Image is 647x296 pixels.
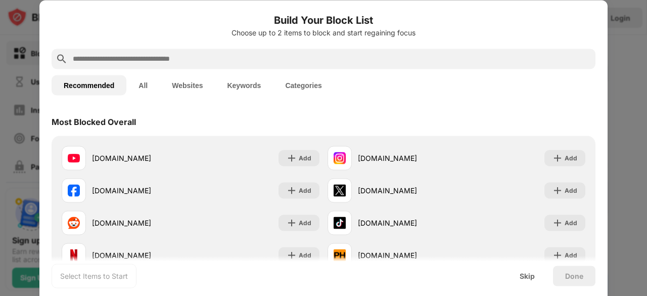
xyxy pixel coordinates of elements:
div: Add [565,153,577,163]
img: favicons [68,217,80,229]
img: favicons [68,152,80,164]
div: Add [565,250,577,260]
img: search.svg [56,53,68,65]
div: Add [299,185,311,195]
img: favicons [334,184,346,196]
div: [DOMAIN_NAME] [92,250,191,261]
div: [DOMAIN_NAME] [92,153,191,163]
div: [DOMAIN_NAME] [358,218,456,228]
div: Add [299,153,311,163]
h6: Build Your Block List [52,12,595,27]
button: All [126,75,160,95]
button: Websites [160,75,215,95]
div: Choose up to 2 items to block and start regaining focus [52,28,595,36]
img: favicons [68,184,80,196]
button: Recommended [52,75,126,95]
div: Add [299,250,311,260]
div: [DOMAIN_NAME] [92,218,191,228]
button: Categories [273,75,334,95]
div: Add [565,185,577,195]
div: [DOMAIN_NAME] [358,153,456,163]
div: Done [565,272,583,280]
div: Skip [520,272,535,280]
img: favicons [334,152,346,164]
img: favicons [334,217,346,229]
div: [DOMAIN_NAME] [358,250,456,261]
button: Keywords [215,75,273,95]
div: Select Items to Start [60,271,128,281]
img: favicons [68,249,80,261]
div: [DOMAIN_NAME] [92,185,191,196]
div: Add [565,218,577,228]
div: Most Blocked Overall [52,116,136,126]
div: Add [299,218,311,228]
img: favicons [334,249,346,261]
div: [DOMAIN_NAME] [358,185,456,196]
